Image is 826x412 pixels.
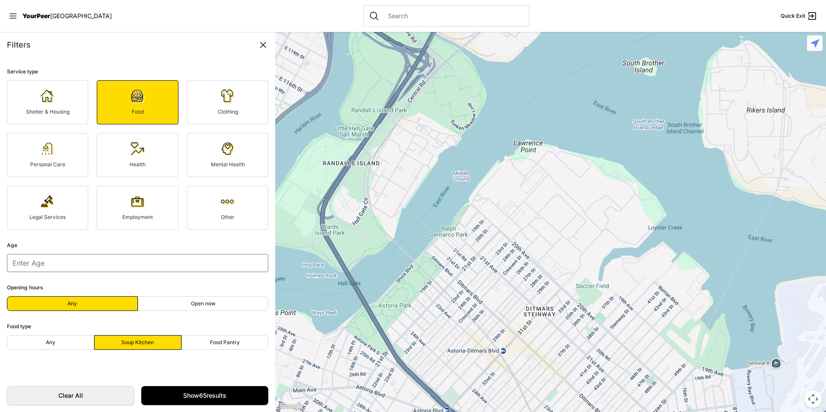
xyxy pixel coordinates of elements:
[781,13,805,19] span: Quick Exit
[383,12,524,20] input: Search
[7,133,88,177] a: Personal Care
[187,133,268,177] a: Mental Health
[7,68,38,75] span: Service type
[7,284,43,291] span: Opening hours
[277,401,306,412] a: Open this area in Google Maps (opens a new window)
[191,300,216,307] span: Open now
[210,339,240,346] span: Food Pantry
[29,214,66,220] span: Legal Services
[221,214,235,220] span: Other
[121,339,154,346] span: Soup Kitchen
[46,339,55,346] span: Any
[781,11,817,21] a: Quick Exit
[122,214,153,220] span: Employment
[7,254,268,272] input: Enter Age
[7,80,88,124] a: Shelter & Housing
[7,386,134,405] a: Clear All
[187,186,268,230] a: Other
[97,133,178,177] a: Health
[30,161,65,168] span: Personal Care
[7,242,17,248] span: Age
[211,161,245,168] span: Mental Health
[7,186,88,230] a: Legal Services
[97,80,178,124] a: Food
[26,108,70,115] span: Shelter & Housing
[187,80,268,124] a: Clothing
[218,108,238,115] span: Clothing
[141,386,269,405] a: Show65results
[22,12,50,19] span: YourPeer
[97,186,178,230] a: Employment
[804,390,822,408] button: Map camera controls
[130,161,146,168] span: Health
[50,12,112,19] span: [GEOGRAPHIC_DATA]
[7,323,31,330] span: Food type
[16,391,125,400] span: Clear All
[22,13,112,19] a: YourPeer[GEOGRAPHIC_DATA]
[132,108,144,115] span: Food
[7,40,31,49] span: Filters
[277,401,306,412] img: Google
[67,300,77,307] span: Any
